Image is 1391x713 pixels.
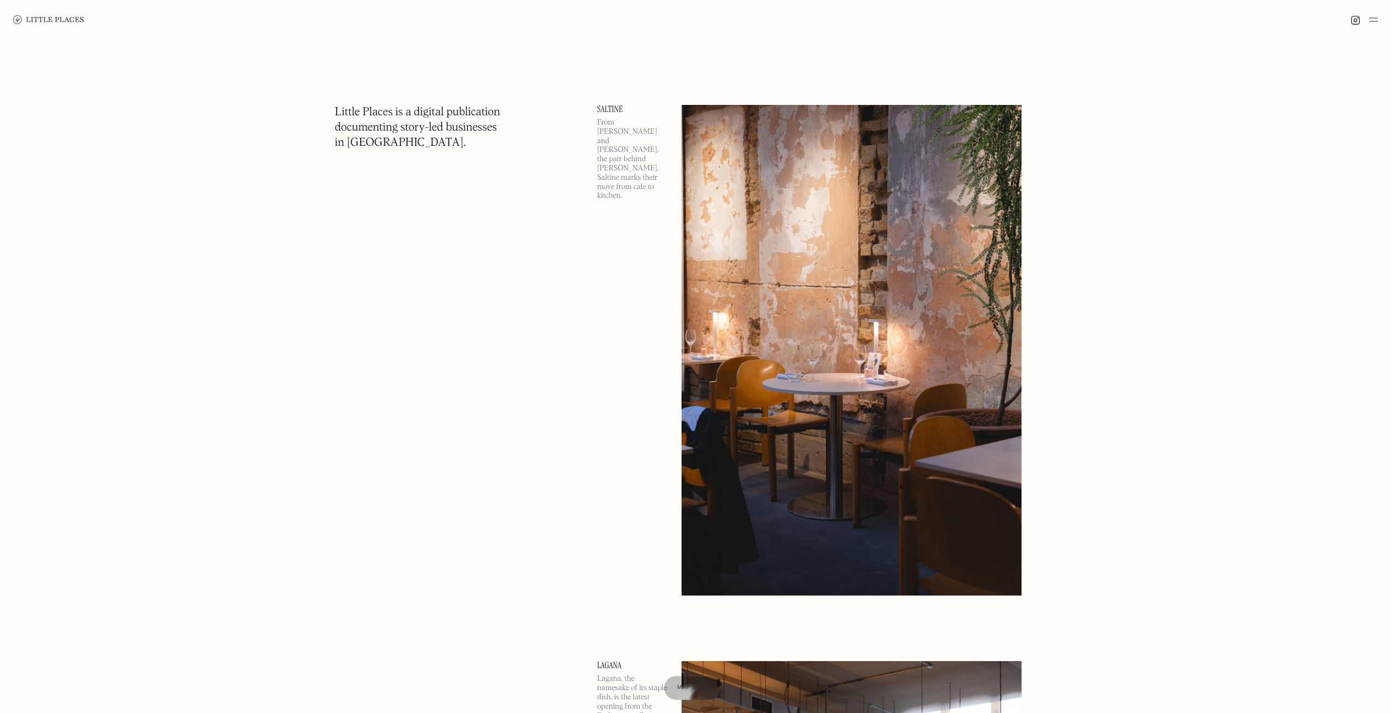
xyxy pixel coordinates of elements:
[664,676,722,700] a: Map view
[597,105,668,114] a: Saltine
[335,105,501,151] h1: Little Places is a digital publication documenting story-led businesses in [GEOGRAPHIC_DATA].
[597,661,668,670] a: Lagana
[597,118,668,201] p: From [PERSON_NAME] and [PERSON_NAME], the pair behind [PERSON_NAME], Saltine marks their move fro...
[682,105,1022,596] img: Saltine
[677,685,709,691] span: Map view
